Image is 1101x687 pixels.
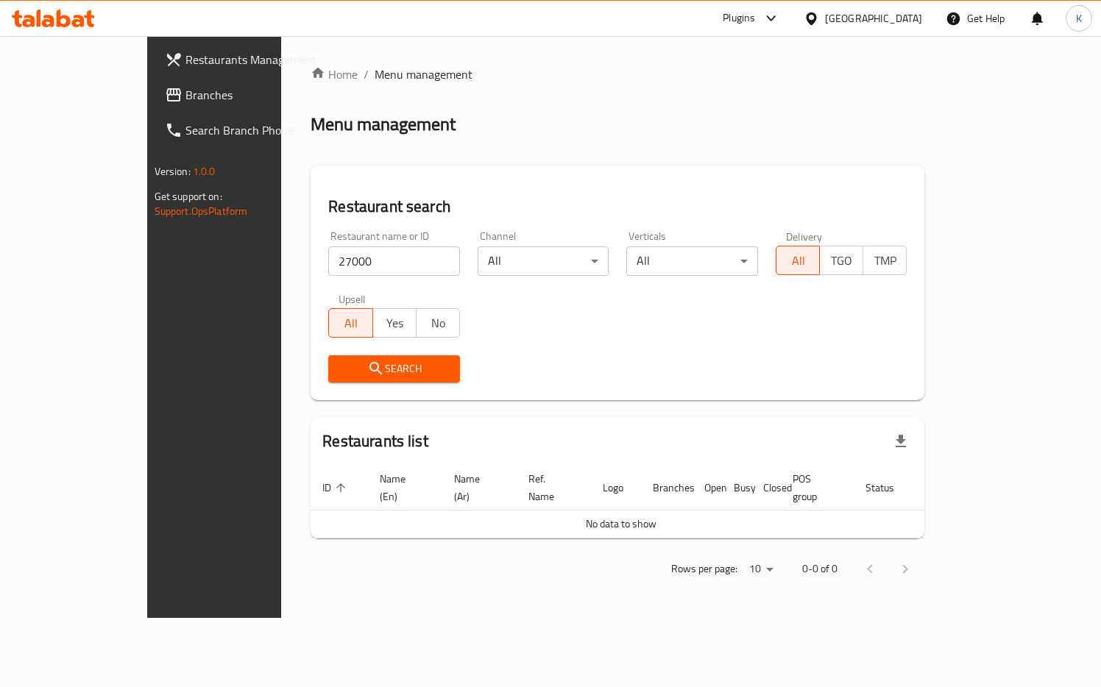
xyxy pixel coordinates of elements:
span: Status [865,479,913,496]
input: Search for restaurant name or ID.. [328,246,460,276]
li: / [364,65,369,83]
div: All [478,246,609,276]
span: Branches [185,86,319,104]
div: Export file [883,424,918,459]
p: 0-0 of 0 [802,560,838,578]
h2: Restaurant search [328,196,907,218]
h2: Restaurants list [322,430,428,452]
span: Name (Ar) [454,470,499,505]
div: All [626,246,758,276]
span: Ref. Name [528,470,573,505]
th: Closed [751,466,781,510]
button: All [328,308,372,338]
span: K [1076,10,1082,26]
button: All [776,246,820,275]
span: Restaurants Management [185,51,319,68]
span: ID [322,479,350,496]
button: No [416,308,460,338]
button: TMP [863,246,907,275]
span: 1.0.0 [193,162,216,181]
h2: Menu management [311,113,456,136]
span: Menu management [375,65,472,83]
a: Support.OpsPlatform [155,202,248,221]
button: Yes [372,308,417,338]
span: Get support on: [155,187,222,206]
th: Open [693,466,722,510]
span: All [335,313,367,334]
span: TMP [869,250,901,271]
th: Logo [591,466,641,510]
button: Search [328,355,460,382]
th: Branches [641,466,693,510]
span: All [782,250,814,271]
span: Name (En) [380,470,425,505]
button: TGO [819,246,863,275]
label: Upsell [339,293,366,304]
span: Version: [155,162,191,181]
label: Delivery [786,231,823,241]
th: Busy [722,466,751,510]
table: enhanced table [311,466,982,538]
a: Search Branch Phone [153,113,331,148]
span: TGO [826,250,857,271]
nav: breadcrumb [311,65,924,83]
a: Restaurants Management [153,42,331,77]
span: POS group [793,470,836,505]
a: Branches [153,77,331,113]
div: [GEOGRAPHIC_DATA] [825,10,922,26]
div: Plugins [723,10,755,27]
div: Rows per page: [743,558,779,580]
p: Rows per page: [671,560,737,578]
span: Yes [379,313,411,334]
span: No data to show [586,514,656,533]
a: Home [311,65,358,83]
span: Search Branch Phone [185,121,319,139]
span: No [422,313,454,334]
span: Search [340,360,448,378]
